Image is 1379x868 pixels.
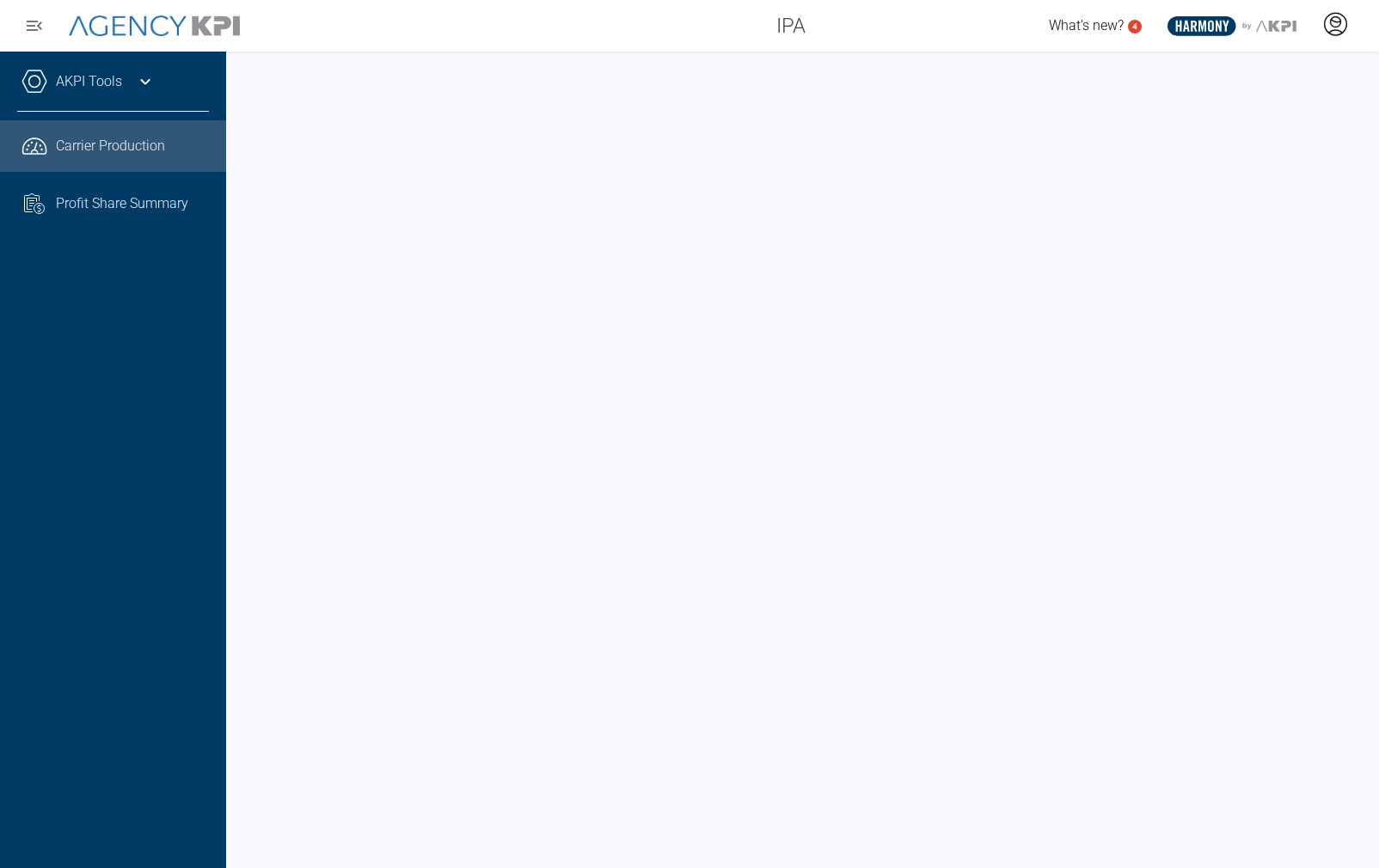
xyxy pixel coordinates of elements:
[776,10,806,41] span: IPA
[1132,21,1137,31] text: 4
[56,71,122,92] a: AKPI Tools
[1128,20,1142,34] a: 4
[1049,17,1124,34] span: What's new?
[56,136,165,156] span: Carrier Production
[56,193,188,214] span: Profit Share Summary
[69,15,240,37] img: AgencyKPI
